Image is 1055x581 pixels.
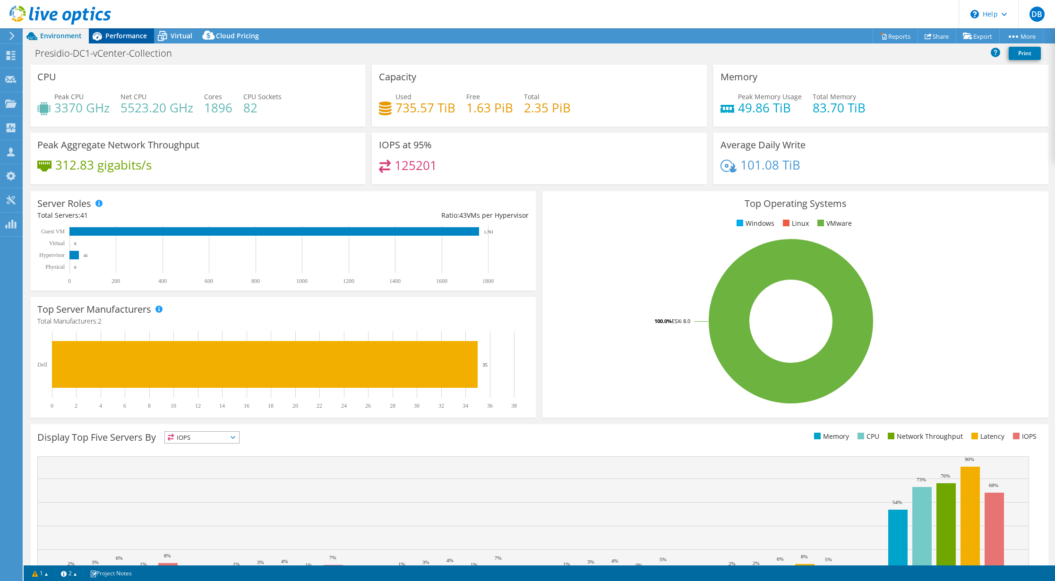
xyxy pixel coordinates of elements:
text: 24 [341,402,347,409]
h4: 2.35 PiB [524,103,571,113]
h3: CPU [37,72,56,82]
text: Guest VM [41,228,65,235]
text: 35 [482,362,488,367]
text: 18 [268,402,274,409]
text: 26 [365,402,371,409]
h4: 1.63 PiB [466,103,513,113]
h3: Top Server Manufacturers [37,304,151,315]
text: 7% [329,555,336,560]
h4: 49.86 TiB [738,103,802,113]
h3: Memory [720,72,757,82]
a: 1 [26,567,55,579]
text: 2% [729,561,736,566]
text: 4% [446,557,454,563]
text: 20 [292,402,298,409]
text: 73% [917,477,926,482]
h3: Capacity [379,72,416,82]
text: 600 [205,278,213,284]
tspan: 100.0% [654,317,672,325]
text: 34 [463,402,468,409]
text: 5% [825,556,832,562]
svg: \n [970,10,979,18]
text: 3% [257,559,264,565]
text: 1000 [296,278,308,284]
span: Total [524,92,540,101]
text: 1% [305,562,312,568]
text: Virtual [49,240,65,247]
span: Peak CPU [54,92,84,101]
h4: Total Manufacturers: [37,316,529,326]
text: 6 [123,402,126,409]
text: 22 [317,402,322,409]
span: CPU Sockets [243,92,282,101]
text: 4% [281,558,288,564]
h4: 125201 [395,160,437,171]
span: Free [466,92,480,101]
h4: 312.83 gigabits/s [55,160,152,170]
a: Export [956,29,1000,43]
text: 7% [495,555,502,561]
text: 16 [244,402,249,409]
a: More [999,29,1043,43]
text: 1% [233,561,240,567]
span: Net CPU [120,92,146,101]
text: 3% [587,559,594,564]
text: 1400 [389,278,401,284]
text: 1% [471,562,478,567]
text: 2 [75,402,77,409]
text: 4 [99,402,102,409]
text: 4% [611,558,618,564]
h4: 735.57 TiB [395,103,455,113]
text: 800 [251,278,260,284]
span: IOPS [165,432,239,443]
text: 8% [164,553,171,558]
text: 0 [74,241,77,246]
span: Total Memory [813,92,856,101]
div: Ratio: VMs per Hypervisor [283,210,529,221]
li: Windows [734,218,774,229]
li: VMware [815,218,852,229]
text: 10 [171,402,176,409]
span: Performance [105,31,147,40]
text: 6% [777,556,784,562]
h4: 82 [243,103,282,113]
text: 38 [511,402,517,409]
li: IOPS [1011,431,1037,442]
span: Environment [40,31,82,40]
span: 41 [80,211,88,220]
text: Physical [45,264,65,270]
h3: IOPS at 95% [379,140,432,150]
h4: 5523.20 GHz [120,103,193,113]
text: 2% [753,560,760,566]
text: 2% [68,561,75,566]
text: 1,761 [484,230,493,234]
h3: Top Operating Systems [549,198,1041,209]
a: Print [1009,47,1041,60]
span: Virtual [171,31,192,40]
li: Memory [812,431,849,442]
text: 12 [195,402,201,409]
span: DB [1029,7,1045,22]
span: 2 [98,316,102,325]
h4: 3370 GHz [54,103,110,113]
text: 8 [148,402,151,409]
li: Latency [969,431,1004,442]
li: Linux [781,218,809,229]
text: 1% [398,561,405,567]
li: CPU [855,431,879,442]
text: 28 [390,402,395,409]
text: 3% [92,559,99,565]
h4: 1896 [204,103,232,113]
text: 30 [414,402,420,409]
h3: Peak Aggregate Network Throughput [37,140,199,150]
h4: 83.70 TiB [813,103,866,113]
a: Share [918,29,956,43]
text: 54% [892,499,902,505]
span: Cores [204,92,222,101]
a: Reports [873,29,918,43]
span: Cloud Pricing [216,31,259,40]
a: 2 [54,567,84,579]
h1: Presidio-DC1-vCenter-Collection [31,48,187,59]
text: 3% [422,559,429,565]
text: 0 [51,402,53,409]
